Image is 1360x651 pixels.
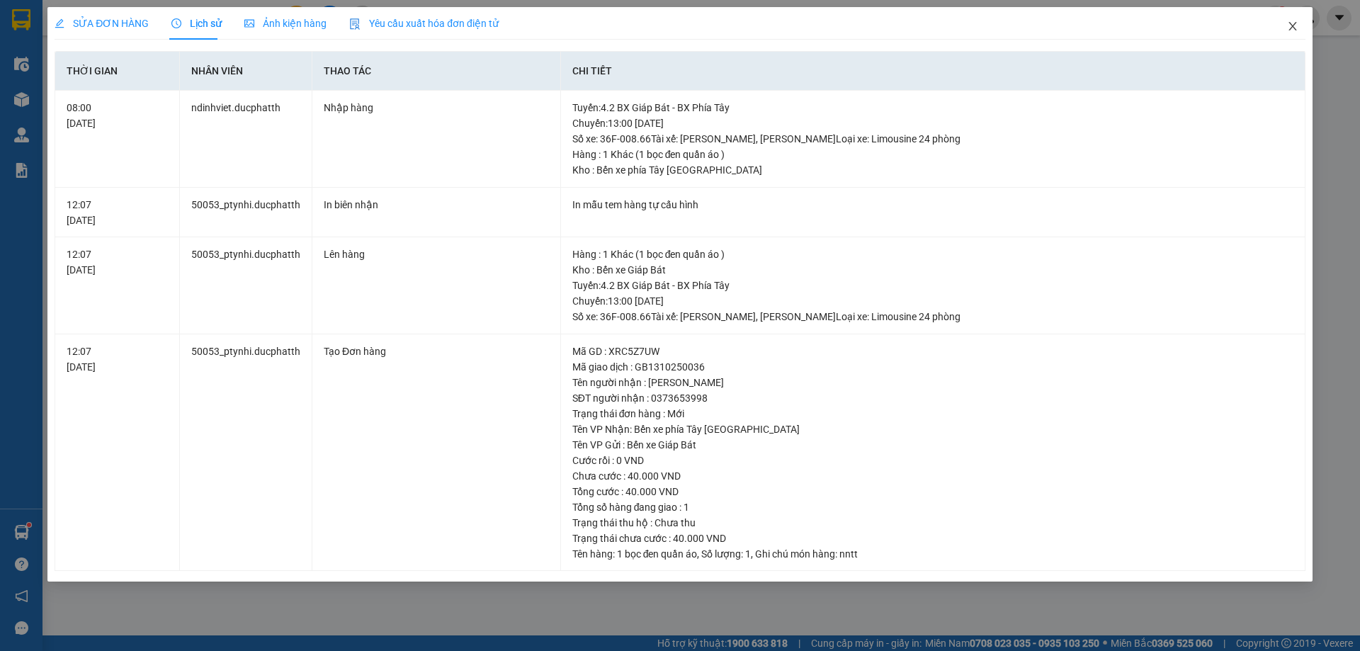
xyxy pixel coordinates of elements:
[312,52,561,91] th: Thao tác
[572,390,1293,406] div: SĐT người nhận : 0373653998
[572,262,1293,278] div: Kho : Bến xe Giáp Bát
[572,421,1293,437] div: Tên VP Nhận: Bến xe phía Tây [GEOGRAPHIC_DATA]
[572,546,1293,562] div: Tên hàng: , Số lượng: , Ghi chú món hàng:
[572,162,1293,178] div: Kho : Bến xe phía Tây [GEOGRAPHIC_DATA]
[572,453,1293,468] div: Cước rồi : 0 VND
[572,247,1293,262] div: Hàng : 1 Khác (1 bọc đen quần áo )
[572,278,1293,324] div: Tuyến : 4.2 BX Giáp Bát - BX Phía Tây Chuyến: 13:00 [DATE] Số xe: 36F-008.66 Tài xế: [PERSON_NAME...
[572,100,1293,147] div: Tuyến : 4.2 BX Giáp Bát - BX Phía Tây Chuyến: 13:00 [DATE] Số xe: 36F-008.66 Tài xế: [PERSON_NAME...
[67,247,168,278] div: 12:07 [DATE]
[349,18,361,30] img: icon
[171,18,181,28] span: clock-circle
[324,197,549,213] div: In biên nhận
[572,437,1293,453] div: Tên VP Gửi : Bến xe Giáp Bát
[67,100,168,131] div: 08:00 [DATE]
[180,334,312,572] td: 50053_ptynhi.ducphatth
[180,52,312,91] th: Nhân viên
[67,197,168,228] div: 12:07 [DATE]
[839,548,858,560] span: nntt
[572,484,1293,499] div: Tổng cước : 40.000 VND
[1287,21,1298,32] span: close
[572,531,1293,546] div: Trạng thái chưa cước : 40.000 VND
[1273,7,1313,47] button: Close
[572,406,1293,421] div: Trạng thái đơn hàng : Mới
[572,147,1293,162] div: Hàng : 1 Khác (1 bọc đen quần áo )
[349,18,499,29] span: Yêu cầu xuất hóa đơn điện tử
[572,499,1293,515] div: Tổng số hàng đang giao : 1
[572,515,1293,531] div: Trạng thái thu hộ : Chưa thu
[572,468,1293,484] div: Chưa cước : 40.000 VND
[180,237,312,334] td: 50053_ptynhi.ducphatth
[244,18,327,29] span: Ảnh kiện hàng
[180,188,312,238] td: 50053_ptynhi.ducphatth
[324,100,549,115] div: Nhập hàng
[745,548,751,560] span: 1
[55,52,180,91] th: Thời gian
[572,197,1293,213] div: In mẫu tem hàng tự cấu hình
[55,18,64,28] span: edit
[55,18,149,29] span: SỬA ĐƠN HÀNG
[617,548,698,560] span: 1 bọc đen quần áo
[572,344,1293,359] div: Mã GD : XRC5Z7UW
[561,52,1305,91] th: Chi tiết
[324,344,549,359] div: Tạo Đơn hàng
[324,247,549,262] div: Lên hàng
[67,344,168,375] div: 12:07 [DATE]
[180,91,312,188] td: ndinhviet.ducphatth
[572,359,1293,375] div: Mã giao dịch : GB1310250036
[244,18,254,28] span: picture
[572,375,1293,390] div: Tên người nhận : [PERSON_NAME]
[171,18,222,29] span: Lịch sử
